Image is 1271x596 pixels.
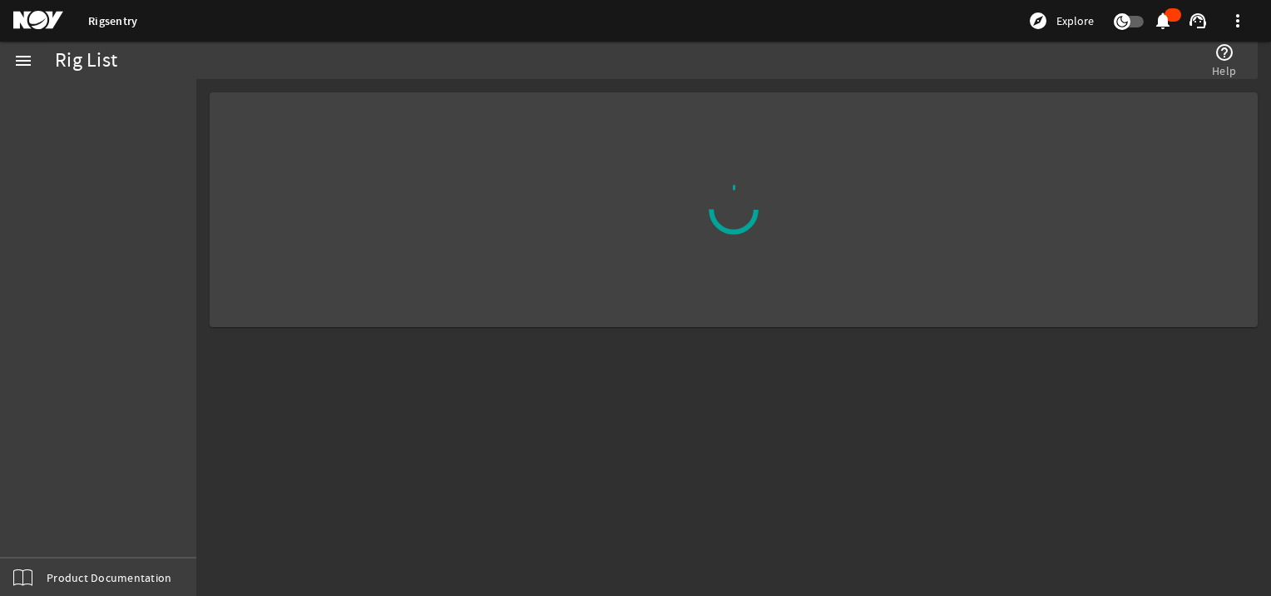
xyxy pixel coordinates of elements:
mat-icon: support_agent [1188,11,1208,31]
a: Rigsentry [88,13,137,29]
span: Help [1212,62,1236,79]
button: Explore [1021,7,1100,34]
span: Explore [1056,12,1094,29]
mat-icon: explore [1028,11,1048,31]
span: Product Documentation [47,569,171,586]
mat-icon: menu [13,51,33,71]
div: Rig List [55,52,117,69]
button: more_vert [1218,1,1258,41]
mat-icon: help_outline [1214,42,1234,62]
mat-icon: notifications [1153,11,1173,31]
